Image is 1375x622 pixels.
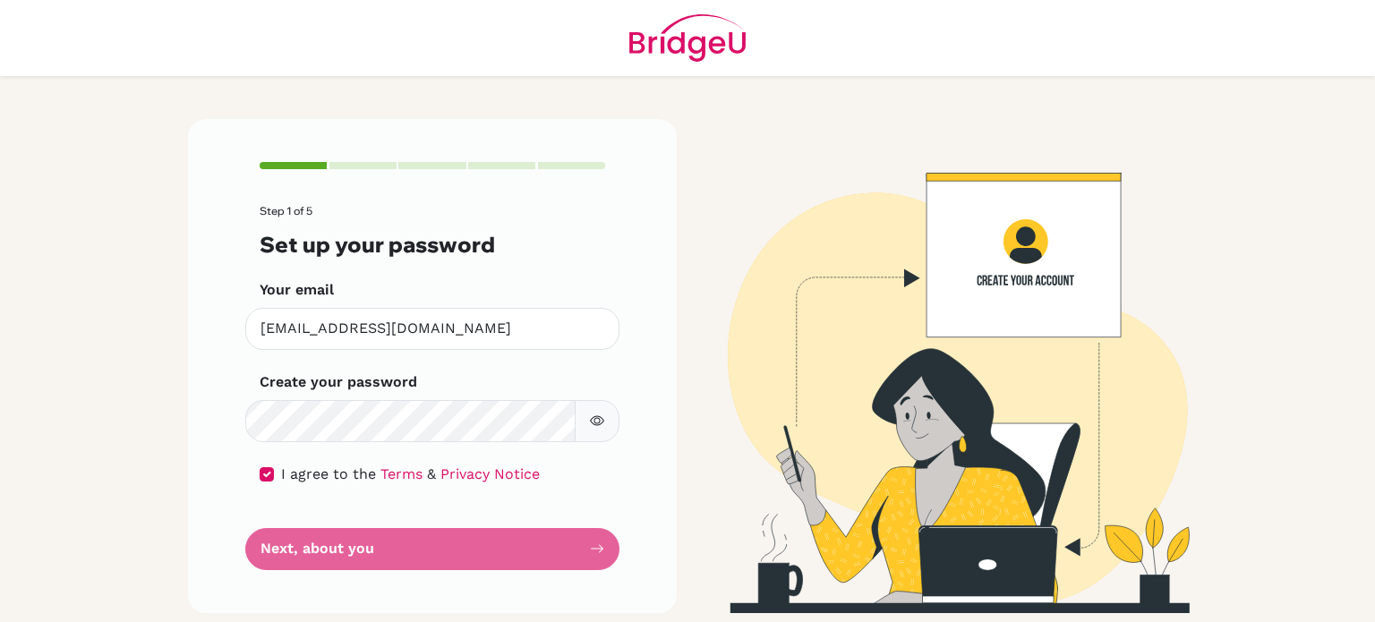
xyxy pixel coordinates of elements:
label: Create your password [260,371,417,393]
h3: Set up your password [260,232,605,258]
input: Insert your email* [245,308,619,350]
a: Terms [380,465,423,482]
a: Privacy Notice [440,465,540,482]
span: I agree to the [281,465,376,482]
span: & [427,465,436,482]
span: Step 1 of 5 [260,204,312,217]
label: Your email [260,279,334,301]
